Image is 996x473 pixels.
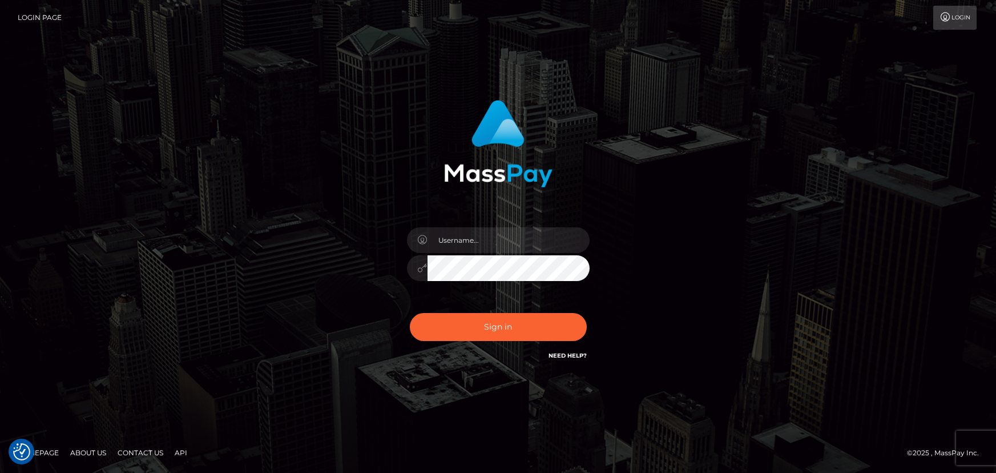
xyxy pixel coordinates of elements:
a: API [170,444,192,462]
a: Homepage [13,444,63,462]
input: Username... [428,227,590,253]
a: Contact Us [113,444,168,462]
a: Login Page [18,6,62,30]
a: About Us [66,444,111,462]
img: MassPay Login [444,100,553,187]
img: Revisit consent button [13,443,30,460]
button: Consent Preferences [13,443,30,460]
a: Login [933,6,977,30]
button: Sign in [410,313,587,341]
a: Need Help? [549,352,587,359]
div: © 2025 , MassPay Inc. [907,447,987,459]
